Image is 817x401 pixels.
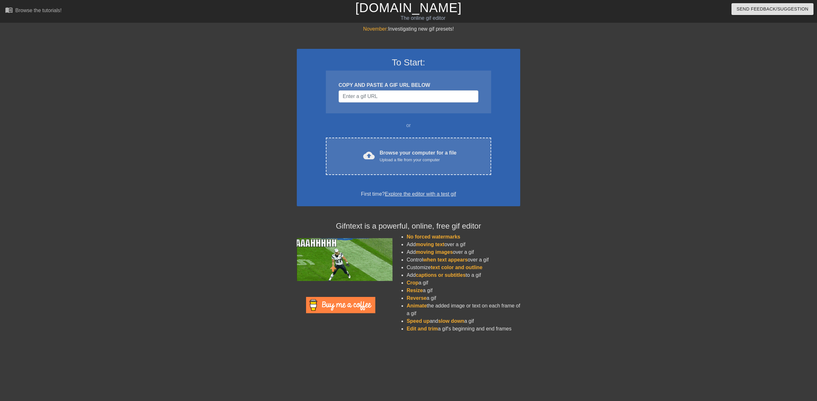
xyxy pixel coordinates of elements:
[407,280,418,285] span: Crop
[355,1,461,15] a: [DOMAIN_NAME]
[407,294,520,302] li: a gif
[385,191,456,197] a: Explore the editor with a test gif
[380,157,457,163] div: Upload a file from your computer
[731,3,813,15] button: Send Feedback/Suggestion
[305,190,512,198] div: First time?
[407,256,520,264] li: Control over a gif
[407,317,520,325] li: and a gif
[416,249,453,255] span: moving images
[363,150,375,161] span: cloud_upload
[407,287,520,294] li: a gif
[407,234,460,239] span: No forced watermarks
[416,242,445,247] span: moving text
[297,25,520,33] div: Investigating new gif presets!
[339,90,478,102] input: Username
[737,5,808,13] span: Send Feedback/Suggestion
[407,325,520,333] li: a gif's beginning and end frames
[339,81,478,89] div: COPY AND PASTE A GIF URL BELOW
[416,272,466,278] span: captions or subtitles
[297,238,393,281] img: football_small.gif
[380,149,457,163] div: Browse your computer for a file
[407,318,430,324] span: Speed up
[5,6,13,14] span: menu_book
[407,295,426,301] span: Reverse
[407,302,520,317] li: the added image or text on each frame of a gif
[297,222,520,231] h4: Gifntext is a powerful, online, free gif editor
[275,14,570,22] div: The online gif editor
[431,265,483,270] span: text color and outline
[407,326,438,331] span: Edit and trim
[407,271,520,279] li: Add to a gif
[423,257,468,262] span: when text appears
[306,297,375,313] img: Buy Me A Coffee
[407,248,520,256] li: Add over a gif
[363,26,388,32] span: November:
[407,288,423,293] span: Resize
[407,264,520,271] li: Customize
[407,303,427,308] span: Animate
[15,8,62,13] div: Browse the tutorials!
[305,57,512,68] h3: To Start:
[438,318,464,324] span: slow down
[5,6,62,16] a: Browse the tutorials!
[313,122,504,129] div: or
[407,241,520,248] li: Add over a gif
[407,279,520,287] li: a gif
